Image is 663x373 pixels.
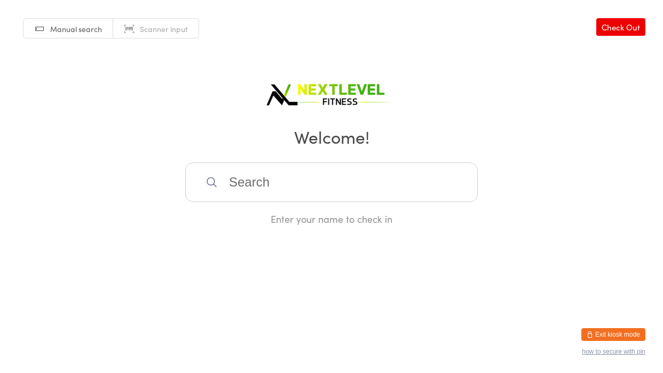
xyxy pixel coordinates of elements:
[185,212,478,226] div: Enter your name to check in
[265,75,398,110] img: Next Level Fitness
[50,24,102,34] span: Manual search
[582,348,645,355] button: how to secure with pin
[11,125,652,149] h2: Welcome!
[596,18,645,36] a: Check Out
[581,328,645,341] button: Exit kiosk mode
[185,162,478,202] input: Search
[140,24,188,34] span: Scanner input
